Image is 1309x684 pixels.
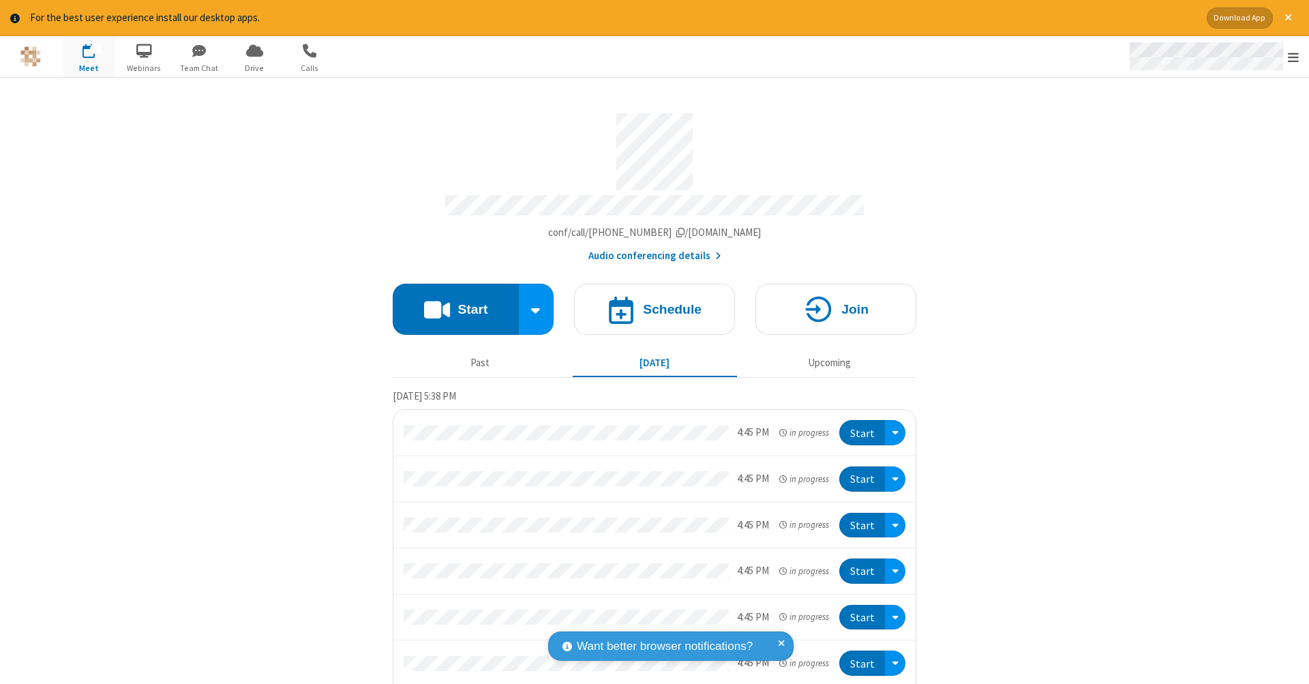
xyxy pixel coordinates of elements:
[398,351,562,376] button: Past
[577,638,753,655] span: Want better browser notifications?
[393,389,456,402] span: [DATE] 5:38 PM
[573,351,737,376] button: [DATE]
[885,559,905,584] div: Open menu
[747,351,912,376] button: Upcoming
[839,513,885,538] button: Start
[737,518,769,533] div: 4:45 PM
[20,46,41,67] img: QA Selenium DO NOT DELETE OR CHANGE
[519,284,554,335] div: Start conference options
[885,513,905,538] div: Open menu
[755,284,916,335] button: Join
[839,559,885,584] button: Start
[1207,8,1273,29] button: Download App
[779,473,829,486] em: in progress
[119,62,170,74] span: Webinars
[737,471,769,487] div: 4:45 PM
[457,303,487,316] h4: Start
[737,610,769,625] div: 4:45 PM
[839,466,885,492] button: Start
[841,303,869,316] h4: Join
[779,657,829,670] em: in progress
[839,605,885,630] button: Start
[548,225,762,241] button: Copy my meeting room linkCopy my meeting room link
[885,651,905,676] div: Open menu
[63,62,115,74] span: Meet
[885,466,905,492] div: Open menu
[284,62,335,74] span: Calls
[5,36,56,77] button: Logo
[643,303,702,316] h4: Schedule
[839,651,885,676] button: Start
[779,565,829,578] em: in progress
[779,518,829,531] em: in progress
[839,420,885,445] button: Start
[548,226,762,239] span: Copy my meeting room link
[737,425,769,441] div: 4:45 PM
[229,62,280,74] span: Drive
[574,284,735,335] button: Schedule
[885,605,905,630] div: Open menu
[1117,36,1309,77] div: Open menu
[90,44,102,54] div: 13
[588,248,721,264] button: Audio conferencing details
[1278,8,1299,29] button: Close alert
[393,284,519,335] button: Start
[393,103,916,263] section: Account details
[885,420,905,445] div: Open menu
[174,62,225,74] span: Team Chat
[779,426,829,439] em: in progress
[737,563,769,579] div: 4:45 PM
[779,610,829,623] em: in progress
[30,10,1197,26] div: For the best user experience install our desktop apps.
